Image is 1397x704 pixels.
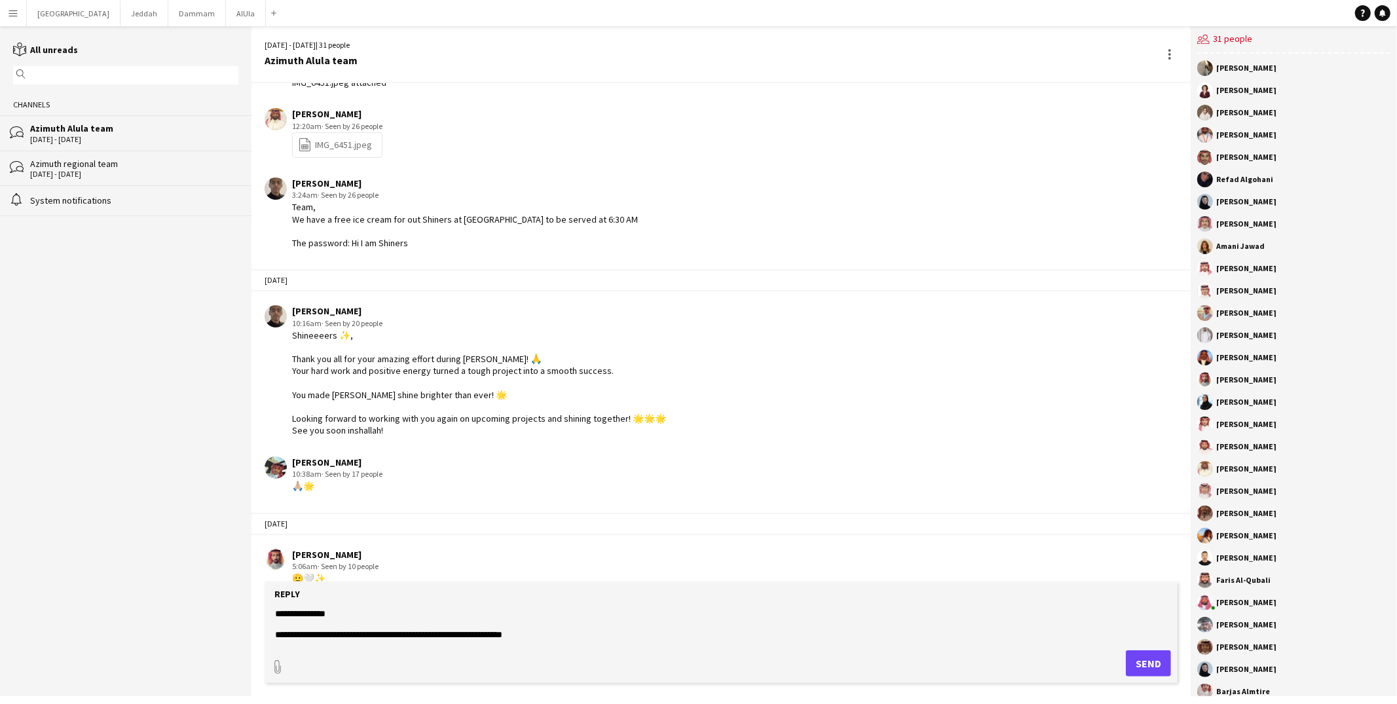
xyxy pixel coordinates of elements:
div: [PERSON_NAME] [1216,509,1276,517]
div: [PERSON_NAME] [1216,599,1276,606]
div: [PERSON_NAME] [1216,220,1276,228]
div: [PERSON_NAME] [1216,643,1276,651]
div: [PERSON_NAME] [1216,86,1276,94]
div: Team, We have a free ice cream for out Shiners at [GEOGRAPHIC_DATA] to be served at 6:30 AM The p... [292,201,638,249]
div: [PERSON_NAME] [1216,109,1276,117]
div: [PERSON_NAME] [1216,487,1276,495]
div: Azimuth Alula team [30,122,238,134]
a: All unreads [13,44,78,56]
div: [PERSON_NAME] [1216,420,1276,428]
div: Barjas Almtire [1216,688,1270,695]
span: · Seen by 17 people [322,469,382,479]
div: [PERSON_NAME] [292,108,382,120]
div: [PERSON_NAME] [1216,554,1276,562]
div: [PERSON_NAME] [1216,621,1276,629]
div: 🙏🏼🌟 [292,480,382,492]
div: 12:20am [292,120,382,132]
div: [DATE] - [DATE] [30,170,238,179]
div: [DATE] - [DATE] [30,135,238,144]
div: [PERSON_NAME] [1216,398,1276,406]
div: [PERSON_NAME] [1216,309,1276,317]
div: Refad Algohani [1216,176,1273,183]
div: Azimuth regional team [30,158,238,170]
div: [PERSON_NAME] [292,305,666,317]
div: [PERSON_NAME] [1216,665,1276,673]
button: Jeddah [121,1,168,26]
div: 31 people [1197,26,1390,54]
div: [PERSON_NAME] [1216,265,1276,272]
div: [DATE] [251,513,1191,535]
div: [DATE] - [DATE] | 31 people [265,39,358,51]
div: [PERSON_NAME] [292,177,638,189]
span: · Seen by 26 people [322,121,382,131]
div: 🫡🤍✨️ [292,572,379,584]
div: Azimuth Alula team [265,54,358,66]
div: [PERSON_NAME] [1216,64,1276,72]
div: Faris Al-Qubali [1216,576,1271,584]
button: Dammam [168,1,226,26]
div: [DATE] [251,269,1191,291]
div: 5:06am [292,561,379,572]
div: [PERSON_NAME] [1216,153,1276,161]
span: · Seen by 26 people [318,190,379,200]
div: [PERSON_NAME] [1216,198,1276,206]
span: · Seen by 10 people [318,561,379,571]
div: System notifications [30,195,238,206]
div: [PERSON_NAME] [1216,465,1276,473]
div: 3:24am [292,189,638,201]
div: [PERSON_NAME] [1216,331,1276,339]
div: [PERSON_NAME] [1216,287,1276,295]
button: Send [1126,650,1171,676]
div: [PERSON_NAME] [1216,443,1276,451]
div: [PERSON_NAME] [1216,532,1276,540]
button: [GEOGRAPHIC_DATA] [27,1,121,26]
div: Amani Jawad [1216,242,1265,250]
div: [PERSON_NAME] [1216,376,1276,384]
div: 10:38am [292,468,382,480]
label: Reply [274,588,300,600]
div: [PERSON_NAME] [1216,131,1276,139]
span: · Seen by 20 people [322,318,382,328]
div: Shineeeers ✨, Thank you all for your amazing effort during [PERSON_NAME]! 🙏 Your hard work and po... [292,329,666,437]
div: [PERSON_NAME] [292,549,379,561]
a: IMG_6451.jpeg [298,138,372,153]
button: AlUla [226,1,266,26]
div: [PERSON_NAME] [292,456,382,468]
div: 10:16am [292,318,666,329]
div: [PERSON_NAME] [1216,354,1276,361]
